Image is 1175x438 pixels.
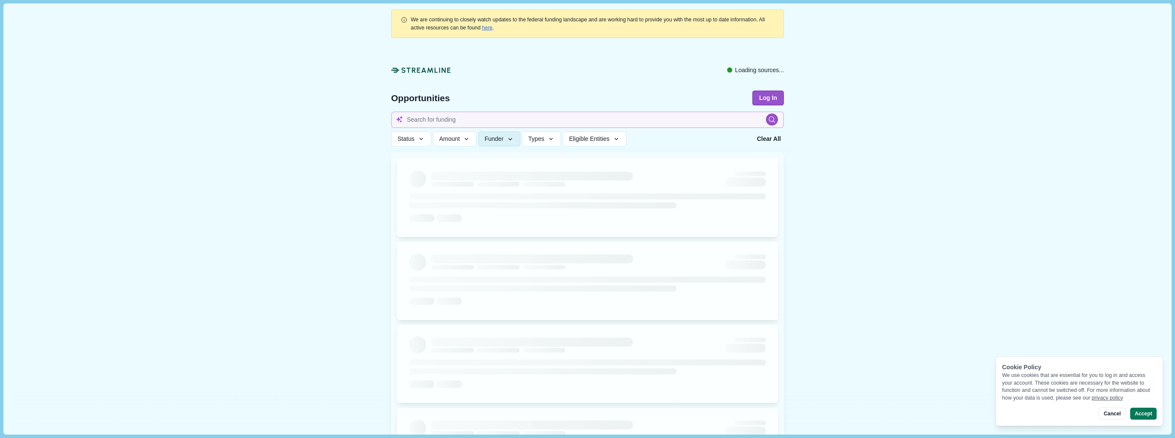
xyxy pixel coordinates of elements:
a: here [482,25,493,31]
button: Clear All [754,131,784,146]
div: . [411,16,775,32]
span: Loading sources... [735,66,784,75]
a: privacy policy [1092,395,1123,401]
input: Search for funding [391,111,784,128]
button: Log In [752,91,784,105]
span: Eligible Entities [569,135,610,143]
button: Cancel [1099,408,1125,420]
button: Funder [478,131,520,146]
span: Opportunities [391,93,450,102]
span: Amount [439,135,460,143]
span: Cookie Policy [1002,364,1041,371]
button: Accept [1130,408,1157,420]
button: Eligible Entities [563,131,626,146]
span: We are continuing to closely watch updates to the federal funding landscape and are working hard ... [411,17,765,30]
button: Amount [433,131,477,146]
span: Types [528,135,544,143]
span: Status [398,135,415,143]
span: Funder [485,135,503,143]
div: We use cookies that are essential for you to log in and access your account. These cookies are ne... [1002,372,1157,402]
button: Status [391,131,431,146]
button: Types [522,131,561,146]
